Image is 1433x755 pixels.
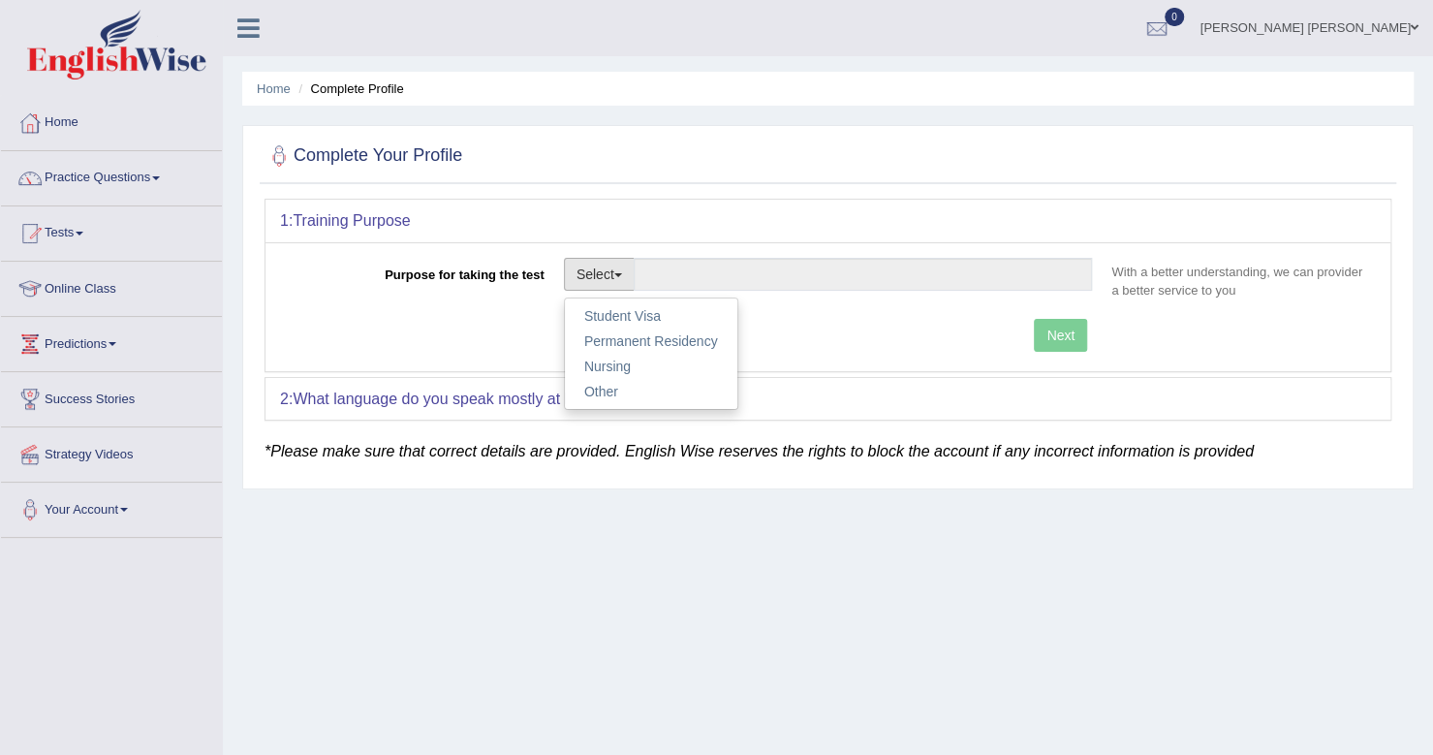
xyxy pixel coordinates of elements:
em: *Please make sure that correct details are provided. English Wise reserves the rights to block th... [265,443,1254,459]
a: Nursing [565,354,737,379]
a: Student Visa [565,303,737,329]
b: Training Purpose [293,212,410,229]
b: What language do you speak mostly at home? [293,391,611,407]
a: Permanent Residency [565,329,737,354]
p: With a better understanding, we can provider a better service to you [1102,263,1376,299]
a: Strategy Videos [1,427,222,476]
button: Select [564,258,635,291]
a: Predictions [1,317,222,365]
a: Tests [1,206,222,255]
label: Purpose for taking the test [280,258,554,284]
a: Home [257,81,291,96]
a: Home [1,96,222,144]
div: 2: [265,378,1390,421]
div: 1: [265,200,1390,242]
h2: Complete Your Profile [265,142,462,171]
a: Online Class [1,262,222,310]
a: Practice Questions [1,151,222,200]
li: Complete Profile [294,79,403,98]
a: Other [565,379,737,404]
span: 0 [1165,8,1184,26]
a: Success Stories [1,372,222,421]
a: Your Account [1,483,222,531]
